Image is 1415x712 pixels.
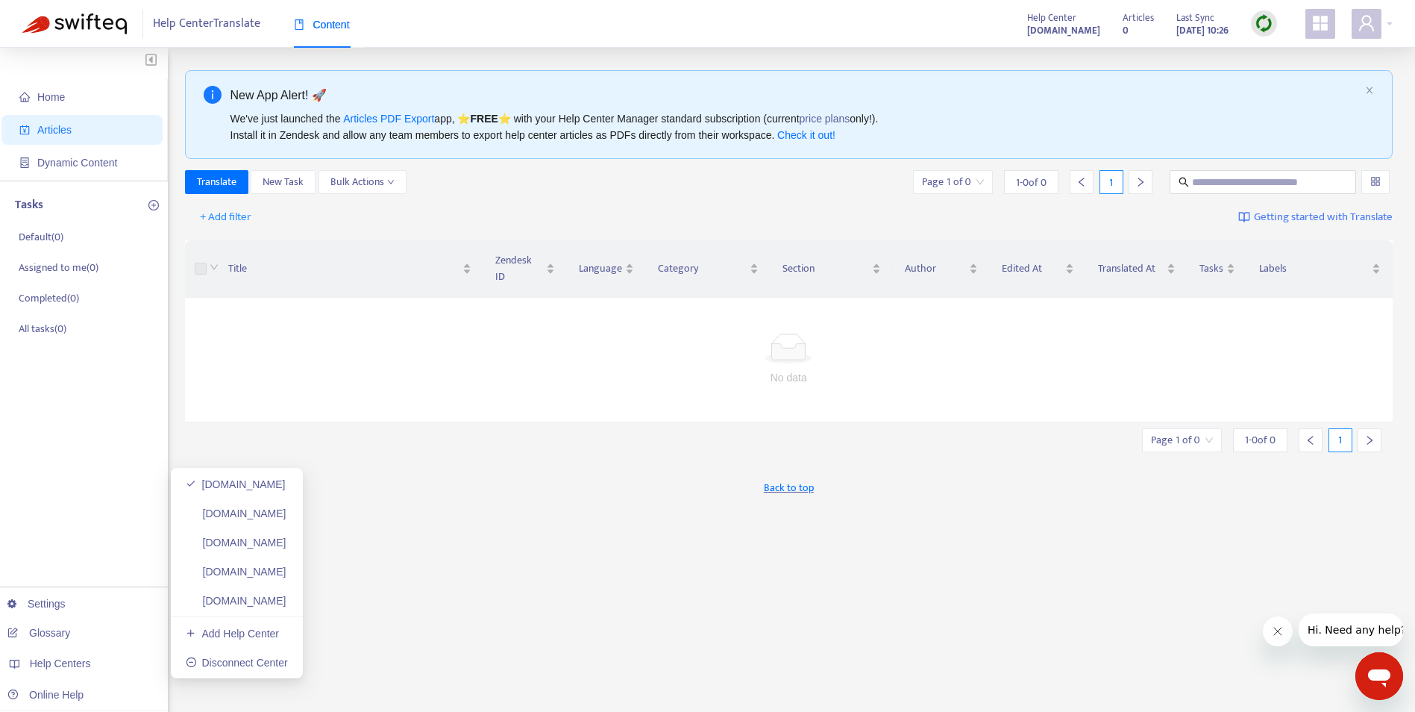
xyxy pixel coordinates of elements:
strong: 0 [1123,22,1129,39]
span: account-book [19,125,30,135]
p: Default ( 0 ) [19,229,63,245]
a: [DOMAIN_NAME] [1027,22,1100,39]
span: Section [782,260,869,277]
a: [DOMAIN_NAME] [186,566,286,578]
b: FREE [470,113,498,125]
div: New App Alert! 🚀 [230,86,1360,104]
p: Completed ( 0 ) [19,290,79,306]
span: user [1358,14,1375,32]
span: Dynamic Content [37,157,117,169]
span: left [1305,435,1316,446]
span: New Task [263,174,304,190]
a: [DOMAIN_NAME] [186,508,286,519]
span: Articles [37,124,72,136]
th: Title [216,240,483,298]
a: Add Help Center [186,628,279,640]
div: We've just launched the app, ⭐ ⭐️ with your Help Center Manager standard subscription (current on... [230,110,1360,143]
span: Hi. Need any help? [9,10,107,22]
button: + Add filter [189,205,263,229]
span: Edited At [1002,260,1062,277]
span: appstore [1311,14,1329,32]
button: close [1365,86,1374,96]
iframe: Button to launch messaging window [1355,652,1403,700]
span: down [387,178,395,186]
th: Category [646,240,771,298]
img: sync.dc5367851b00ba804db3.png [1255,14,1273,33]
span: book [294,19,304,30]
span: Articles [1123,10,1154,26]
span: home [19,92,30,102]
span: Tasks [1199,260,1223,277]
span: plus-circle [148,200,159,210]
span: Help Center Translate [153,10,260,38]
p: All tasks ( 0 ) [19,321,66,337]
div: 1 [1328,428,1352,452]
a: Online Help [7,689,84,701]
span: search [1179,177,1189,187]
span: Zendesk ID [495,252,543,285]
span: Getting started with Translate [1254,209,1393,226]
span: down [210,263,219,272]
span: 1 - 0 of 0 [1016,175,1047,190]
th: Translated At [1086,240,1187,298]
span: Last Sync [1176,10,1214,26]
span: Title [228,260,459,277]
a: Glossary [7,627,70,639]
span: Help Centers [30,658,91,669]
th: Language [567,240,646,298]
a: Getting started with Translate [1238,205,1393,229]
span: right [1364,435,1375,446]
span: Bulk Actions [330,174,395,190]
th: Tasks [1187,240,1247,298]
th: Edited At [990,240,1086,298]
th: Labels [1247,240,1393,298]
iframe: Close message [1263,616,1293,646]
iframe: Message from company [1299,613,1403,646]
th: Section [771,240,893,298]
span: Author [905,260,966,277]
a: Settings [7,598,66,610]
div: No data [203,369,1375,386]
span: right [1135,177,1146,187]
a: Disconnect Center [186,657,288,669]
a: [DOMAIN_NAME] [186,537,286,549]
button: Translate [185,170,248,194]
span: 1 - 0 of 0 [1245,432,1276,448]
span: Translate [197,174,236,190]
img: image-link [1238,211,1250,223]
p: Tasks [15,196,43,214]
span: Home [37,91,65,103]
span: Help Center [1027,10,1076,26]
span: + Add filter [200,208,251,226]
a: [DOMAIN_NAME] [186,595,286,607]
span: left [1076,177,1087,187]
a: [DOMAIN_NAME] [186,478,286,490]
span: info-circle [204,86,222,104]
span: Content [294,19,350,31]
span: Translated At [1098,260,1164,277]
button: Bulk Actionsdown [319,170,407,194]
span: Labels [1259,260,1369,277]
a: price plans [800,113,850,125]
a: Check it out! [777,129,835,141]
span: Category [658,260,747,277]
th: Zendesk ID [483,240,567,298]
img: Swifteq [22,13,127,34]
a: Articles PDF Export [343,113,434,125]
th: Author [893,240,990,298]
span: container [19,157,30,168]
button: New Task [251,170,316,194]
div: 1 [1099,170,1123,194]
p: Assigned to me ( 0 ) [19,260,98,275]
span: Language [579,260,622,277]
strong: [DATE] 10:26 [1176,22,1229,39]
span: Back to top [764,480,814,496]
